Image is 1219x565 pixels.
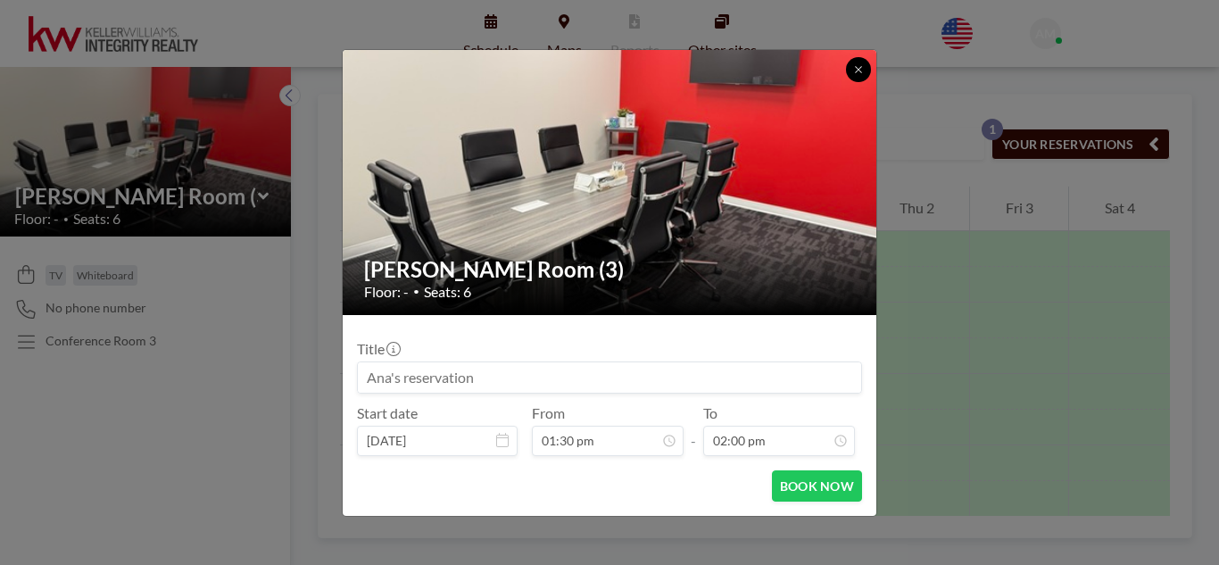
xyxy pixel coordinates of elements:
[772,470,862,502] button: BOOK NOW
[358,362,861,393] input: Ana's reservation
[691,411,696,450] span: -
[413,285,419,298] span: •
[703,404,717,422] label: To
[532,404,565,422] label: From
[424,283,471,301] span: Seats: 6
[357,340,399,358] label: Title
[364,256,857,283] h2: [PERSON_NAME] Room (3)
[364,283,409,301] span: Floor: -
[357,404,418,422] label: Start date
